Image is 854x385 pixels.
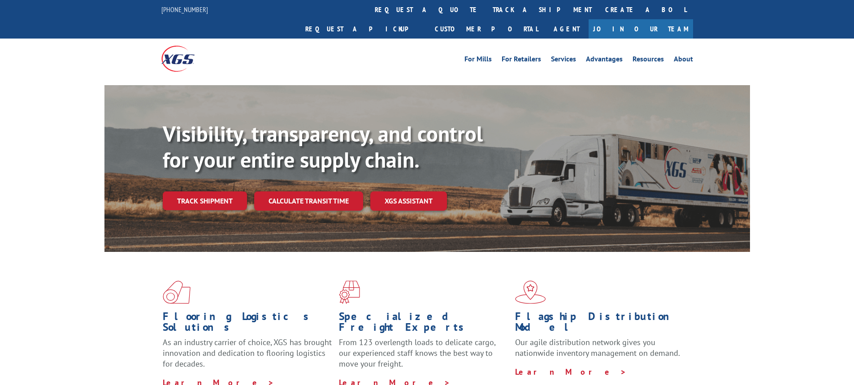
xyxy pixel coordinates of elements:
a: XGS ASSISTANT [370,191,447,211]
a: Request a pickup [299,19,428,39]
a: For Retailers [502,56,541,65]
a: Learn More > [515,367,627,377]
a: Agent [545,19,589,39]
b: Visibility, transparency, and control for your entire supply chain. [163,120,483,173]
span: As an industry carrier of choice, XGS has brought innovation and dedication to flooring logistics... [163,337,332,369]
a: For Mills [464,56,492,65]
a: About [674,56,693,65]
img: xgs-icon-total-supply-chain-intelligence-red [163,281,191,304]
a: Join Our Team [589,19,693,39]
h1: Specialized Freight Experts [339,311,508,337]
a: Services [551,56,576,65]
a: [PHONE_NUMBER] [161,5,208,14]
a: Customer Portal [428,19,545,39]
img: xgs-icon-flagship-distribution-model-red [515,281,546,304]
h1: Flooring Logistics Solutions [163,311,332,337]
img: xgs-icon-focused-on-flooring-red [339,281,360,304]
a: Resources [633,56,664,65]
p: From 123 overlength loads to delicate cargo, our experienced staff knows the best way to move you... [339,337,508,377]
span: Our agile distribution network gives you nationwide inventory management on demand. [515,337,680,358]
a: Calculate transit time [254,191,363,211]
a: Advantages [586,56,623,65]
h1: Flagship Distribution Model [515,311,685,337]
a: Track shipment [163,191,247,210]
